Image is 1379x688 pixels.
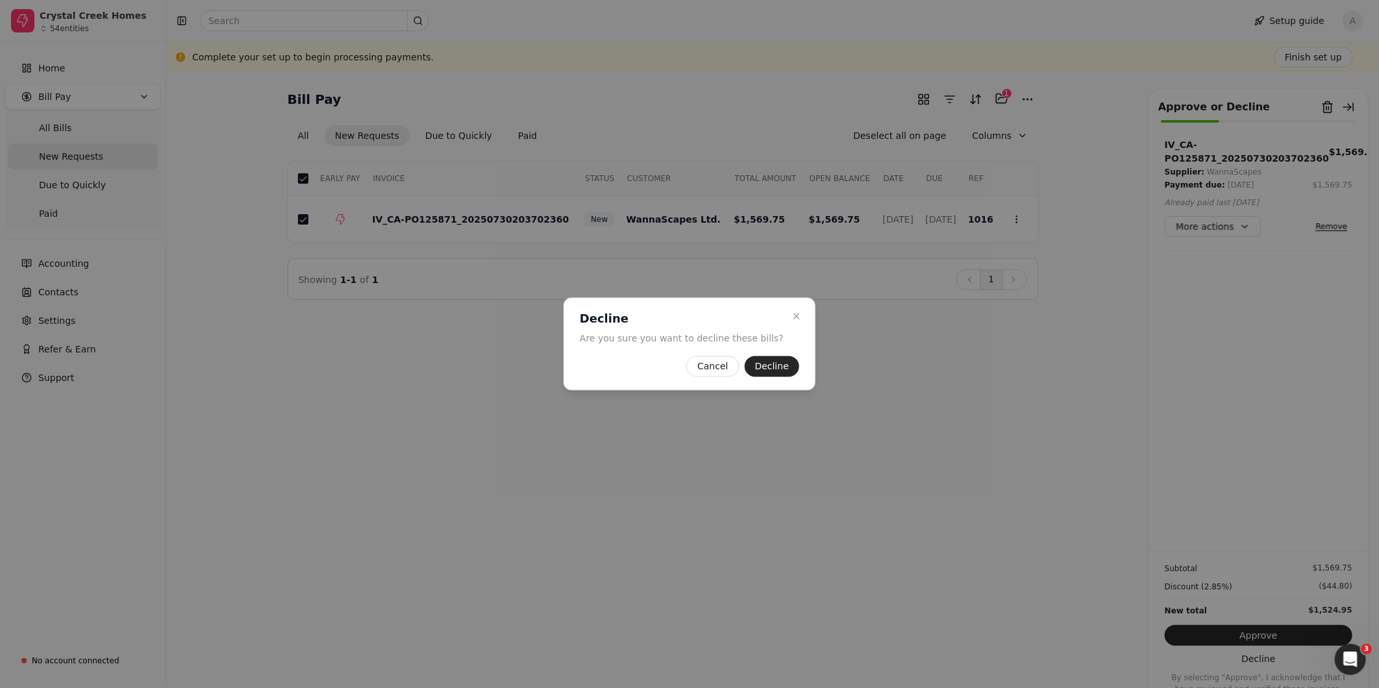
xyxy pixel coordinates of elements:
button: Cancel [686,356,739,377]
span: 3 [1361,644,1372,654]
iframe: Intercom live chat [1335,644,1366,675]
button: Decline [745,356,799,377]
p: Are you sure you want to decline these bills? [580,332,784,346]
h2: Decline [580,312,784,327]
